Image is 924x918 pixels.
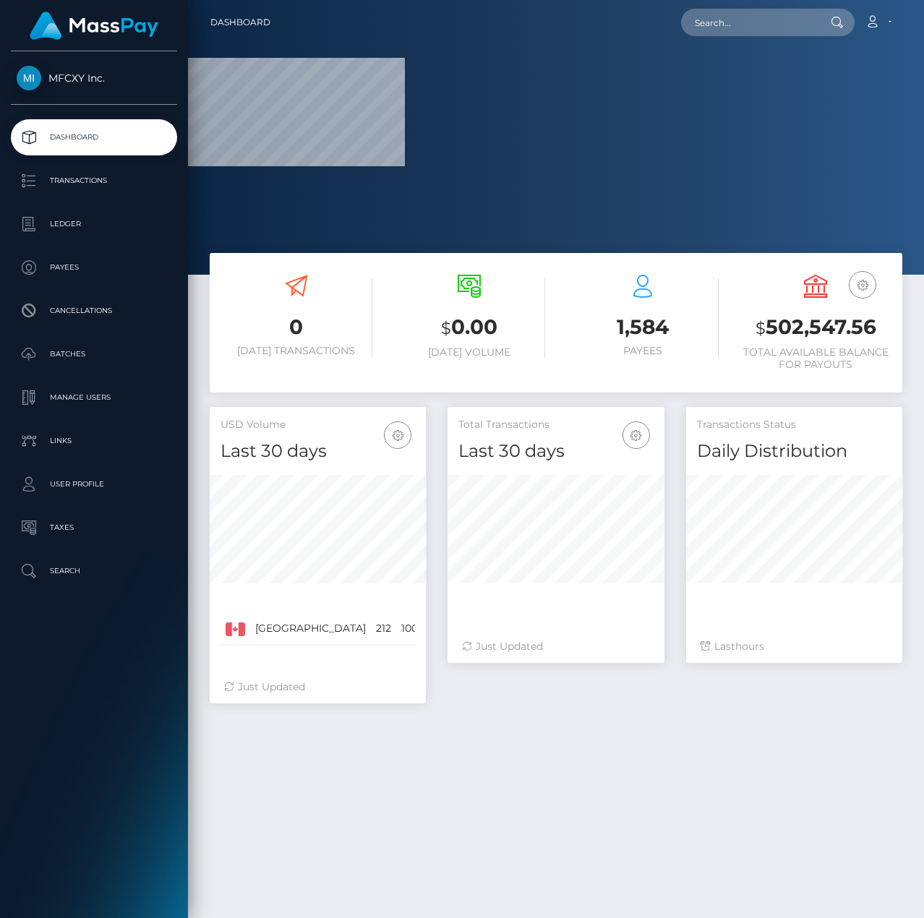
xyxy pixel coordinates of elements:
[11,423,177,459] a: Links
[11,249,177,286] a: Payees
[11,163,177,199] a: Transactions
[11,553,177,589] a: Search
[226,622,245,635] img: CA.png
[458,418,653,432] h5: Total Transactions
[210,7,270,38] a: Dashboard
[17,213,171,235] p: Ledger
[462,639,649,654] div: Just Updated
[17,473,171,495] p: User Profile
[221,439,415,464] h4: Last 30 days
[17,343,171,365] p: Batches
[371,612,396,645] td: 212
[224,679,411,695] div: Just Updated
[394,313,546,343] h3: 0.00
[567,345,719,357] h6: Payees
[221,345,372,357] h6: [DATE] Transactions
[11,119,177,155] a: Dashboard
[567,313,719,341] h3: 1,584
[11,206,177,242] a: Ledger
[17,387,171,408] p: Manage Users
[17,560,171,582] p: Search
[30,12,158,40] img: MassPay Logo
[11,466,177,502] a: User Profile
[221,418,415,432] h5: USD Volume
[11,72,177,85] span: MFCXY Inc.
[17,66,41,90] img: MFCXY Inc.
[740,346,892,371] h6: Total Available Balance for Payouts
[11,336,177,372] a: Batches
[740,313,892,343] h3: 502,547.56
[17,170,171,192] p: Transactions
[681,9,817,36] input: Search...
[250,612,371,645] td: [GEOGRAPHIC_DATA]
[11,510,177,546] a: Taxes
[697,418,891,432] h5: Transactions Status
[396,612,447,645] td: 100.00%
[701,639,888,654] div: Last hours
[17,126,171,148] p: Dashboard
[221,313,372,341] h3: 0
[17,300,171,322] p: Cancellations
[697,439,891,464] h4: Daily Distribution
[756,318,766,338] small: $
[11,293,177,329] a: Cancellations
[11,379,177,416] a: Manage Users
[17,257,171,278] p: Payees
[458,439,653,464] h4: Last 30 days
[17,430,171,452] p: Links
[394,346,546,359] h6: [DATE] Volume
[17,517,171,539] p: Taxes
[441,318,451,338] small: $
